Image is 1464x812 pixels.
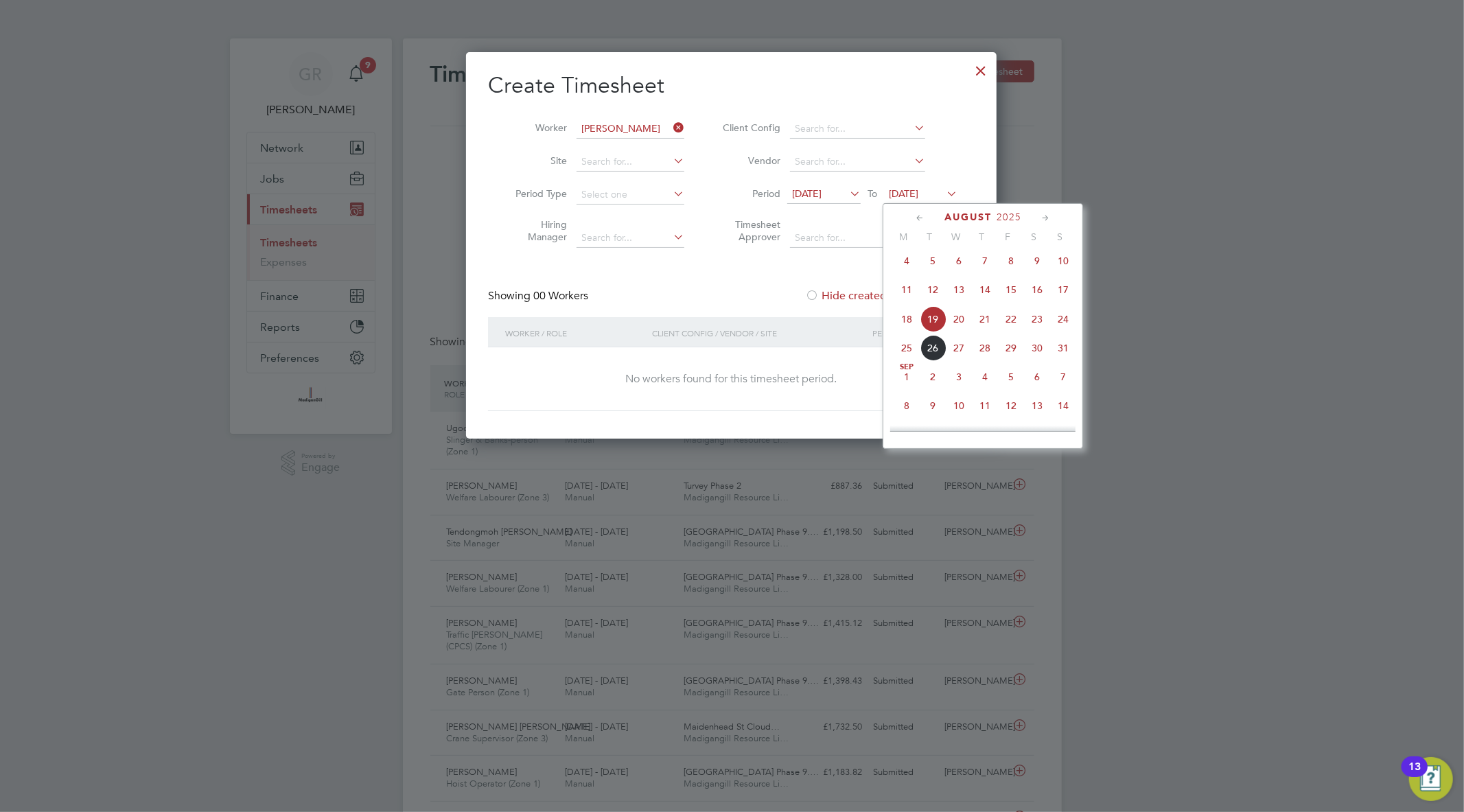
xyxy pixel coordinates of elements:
[972,421,998,448] span: 18
[1024,306,1050,332] span: 23
[1050,277,1076,303] span: 17
[505,187,567,200] label: Period Type
[505,121,567,134] label: Worker
[1050,421,1076,448] span: 21
[946,364,972,390] span: 3
[894,335,920,361] span: 25
[916,231,942,243] span: T
[649,317,869,349] div: Client Config / Vendor / Site
[920,335,946,361] span: 26
[920,306,946,332] span: 19
[1024,335,1050,361] span: 30
[719,218,780,243] label: Timesheet Approver
[1050,306,1076,332] span: 24
[946,277,972,303] span: 13
[1408,767,1421,785] div: 13
[1047,231,1073,243] span: S
[1024,393,1050,419] span: 13
[790,119,925,139] input: Search for...
[995,231,1021,243] span: F
[790,152,925,172] input: Search for...
[894,364,920,371] span: Sep
[502,317,649,349] div: Worker / Role
[792,187,822,200] span: [DATE]
[577,119,684,139] input: Search for...
[719,187,780,200] label: Period
[998,306,1024,332] span: 22
[998,421,1024,448] span: 19
[972,248,998,274] span: 7
[946,335,972,361] span: 27
[805,289,944,303] label: Hide created timesheets
[944,211,992,223] span: August
[972,335,998,361] span: 28
[1050,248,1076,274] span: 10
[972,306,998,332] span: 21
[1024,364,1050,390] span: 6
[998,335,1024,361] span: 29
[1024,248,1050,274] span: 9
[577,152,684,172] input: Search for...
[920,364,946,390] span: 2
[997,211,1021,223] span: 2025
[946,248,972,274] span: 6
[894,421,920,448] span: 15
[1050,393,1076,419] span: 14
[505,218,567,243] label: Hiring Manager
[502,372,961,386] div: No workers found for this timesheet period.
[889,187,918,200] span: [DATE]
[1024,277,1050,303] span: 16
[942,231,968,243] span: W
[1021,231,1047,243] span: S
[1050,335,1076,361] span: 31
[894,393,920,419] span: 8
[968,231,995,243] span: T
[998,364,1024,390] span: 5
[894,306,920,332] span: 18
[869,317,961,349] div: Period
[577,229,684,248] input: Search for...
[998,393,1024,419] span: 12
[946,421,972,448] span: 17
[894,277,920,303] span: 11
[719,154,780,167] label: Vendor
[1024,421,1050,448] span: 20
[863,185,881,202] span: To
[894,364,920,390] span: 1
[920,248,946,274] span: 5
[488,289,591,303] div: Showing
[972,277,998,303] span: 14
[894,248,920,274] span: 4
[577,185,684,205] input: Select one
[920,277,946,303] span: 12
[719,121,780,134] label: Client Config
[488,71,975,100] h2: Create Timesheet
[890,231,916,243] span: M
[998,277,1024,303] span: 15
[972,393,998,419] span: 11
[533,289,588,303] span: 00 Workers
[946,306,972,332] span: 20
[1409,757,1453,801] button: Open Resource Center, 13 new notifications
[920,421,946,448] span: 16
[790,229,925,248] input: Search for...
[505,154,567,167] label: Site
[1050,364,1076,390] span: 7
[998,248,1024,274] span: 8
[972,364,998,390] span: 4
[946,393,972,419] span: 10
[920,393,946,419] span: 9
